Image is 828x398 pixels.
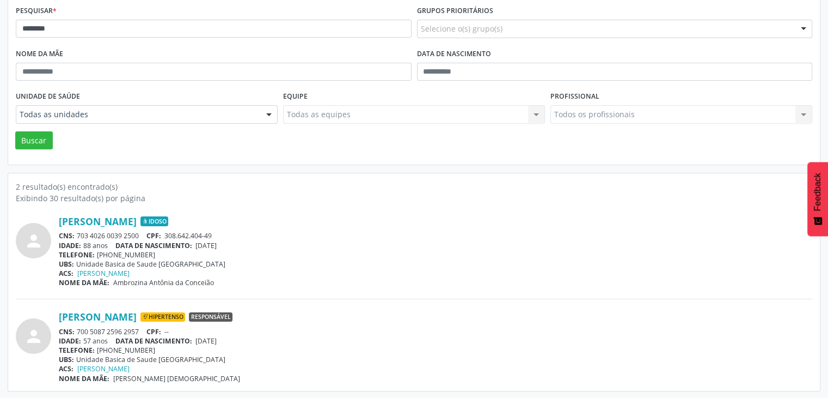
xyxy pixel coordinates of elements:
div: [PHONE_NUMBER] [59,250,812,260]
span: Hipertenso [140,312,185,322]
span: ACS: [59,364,73,373]
span: UBS: [59,260,74,269]
div: 2 resultado(s) encontrado(s) [16,181,812,192]
span: -- [164,327,169,336]
div: [PHONE_NUMBER] [59,346,812,355]
span: Idoso [140,216,168,226]
span: ACS: [59,269,73,278]
span: NOME DA MÃE: [59,374,109,383]
span: TELEFONE: [59,250,95,260]
div: Unidade Basica de Saude [GEOGRAPHIC_DATA] [59,355,812,364]
span: Responsável [189,312,232,322]
div: 57 anos [59,336,812,346]
span: Ambrozina Antônia da Conceião [113,278,214,287]
label: Profissional [550,88,599,105]
span: NOME DA MÃE: [59,278,109,287]
label: Nome da mãe [16,46,63,63]
div: 700 5087 2596 2957 [59,327,812,336]
span: [DATE] [195,336,217,346]
span: UBS: [59,355,74,364]
i: person [24,327,44,346]
div: 703 4026 0039 2500 [59,231,812,240]
label: Equipe [283,88,308,105]
i: person [24,231,44,251]
span: DATA DE NASCIMENTO: [115,241,192,250]
span: CPF: [146,231,161,240]
span: TELEFONE: [59,346,95,355]
span: IDADE: [59,336,81,346]
button: Buscar [15,131,53,150]
a: [PERSON_NAME] [59,215,137,227]
span: Selecione o(s) grupo(s) [421,23,502,34]
a: [PERSON_NAME] [59,311,137,323]
span: 308.642.404-49 [164,231,212,240]
span: CPF: [146,327,161,336]
span: CNS: [59,327,75,336]
label: Unidade de saúde [16,88,80,105]
a: [PERSON_NAME] [77,269,130,278]
span: [DATE] [195,241,217,250]
label: Grupos prioritários [417,3,493,20]
span: DATA DE NASCIMENTO: [115,336,192,346]
a: [PERSON_NAME] [77,364,130,373]
div: 88 anos [59,241,812,250]
div: Unidade Basica de Saude [GEOGRAPHIC_DATA] [59,260,812,269]
span: CNS: [59,231,75,240]
span: Feedback [813,173,823,211]
label: Pesquisar [16,3,57,20]
button: Feedback - Mostrar pesquisa [807,162,828,236]
span: [PERSON_NAME] [DEMOGRAPHIC_DATA] [113,374,240,383]
span: Todas as unidades [20,109,255,120]
span: IDADE: [59,241,81,250]
label: Data de nascimento [417,46,491,63]
div: Exibindo 30 resultado(s) por página [16,192,812,204]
